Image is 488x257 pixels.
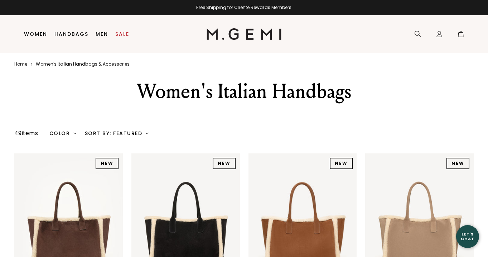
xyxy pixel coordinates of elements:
img: M.Gemi [207,28,281,40]
a: Women's italian handbags & accessories [36,61,130,67]
div: Sort By: Featured [85,130,149,136]
div: NEW [330,158,353,169]
img: chevron-down.svg [73,132,76,135]
div: NEW [213,158,236,169]
div: Women's Italian Handbags [111,78,377,104]
a: Women [24,31,47,37]
a: Men [96,31,108,37]
img: chevron-down.svg [146,132,149,135]
div: Let's Chat [456,232,479,241]
div: Color [49,130,76,136]
a: Sale [115,31,129,37]
a: Home [14,61,27,67]
div: 49 items [14,129,38,138]
a: Handbags [54,31,88,37]
div: NEW [96,158,119,169]
div: NEW [446,158,469,169]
